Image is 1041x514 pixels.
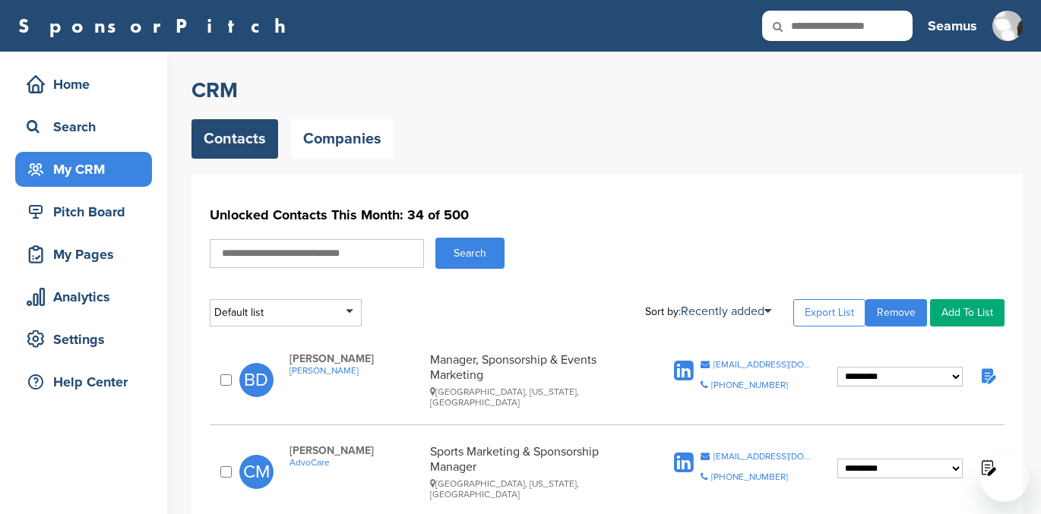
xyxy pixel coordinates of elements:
img: Notes [978,458,997,477]
iframe: Button to launch messaging window [980,453,1029,502]
div: Home [23,71,152,98]
a: Export List [793,299,865,326]
div: Sort by: [645,305,771,317]
div: [PHONE_NUMBER] [711,472,788,481]
a: Add To List [930,299,1005,326]
a: Home [15,67,152,102]
a: SponsorPitch [18,16,296,36]
a: Settings [15,322,152,357]
div: [GEOGRAPHIC_DATA], [US_STATE], [GEOGRAPHIC_DATA] [430,478,640,500]
div: Settings [23,326,152,353]
div: Sports Marketing & Sponsorship Manager [430,444,640,500]
div: Search [23,113,152,140]
a: Recently added [681,304,771,319]
div: [GEOGRAPHIC_DATA], [US_STATE], [GEOGRAPHIC_DATA] [430,386,640,408]
h1: Unlocked Contacts This Month: 34 of 500 [210,201,1005,229]
h3: Seamus [928,15,977,36]
div: [PHONE_NUMBER] [711,380,788,389]
a: Help Center [15,364,152,399]
div: Default list [210,299,362,326]
a: Remove [865,299,927,326]
img: Notes fill [978,366,997,385]
a: Seamus [928,9,977,43]
button: Search [435,238,505,269]
a: AdvoCare [290,457,422,468]
div: My CRM [23,156,152,183]
a: Contacts [191,119,278,159]
div: Analytics [23,283,152,311]
span: [PERSON_NAME] [290,352,422,365]
a: My CRM [15,152,152,187]
div: Manager, Sponsorship & Events Marketing [430,352,640,408]
a: Pitch Board [15,194,152,229]
div: Help Center [23,368,152,396]
span: CM [239,455,274,489]
div: My Pages [23,241,152,268]
div: Pitch Board [23,198,152,225]
a: Companies [291,119,394,159]
a: Analytics [15,279,152,314]
div: [EMAIL_ADDRESS][DOMAIN_NAME] [714,360,815,369]
a: Search [15,109,152,144]
a: [PERSON_NAME] [290,365,422,376]
span: [PERSON_NAME] [290,444,422,457]
span: BD [239,363,274,397]
a: My Pages [15,237,152,272]
h2: CRM [191,77,1023,104]
div: [EMAIL_ADDRESS][DOMAIN_NAME] [714,452,815,461]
